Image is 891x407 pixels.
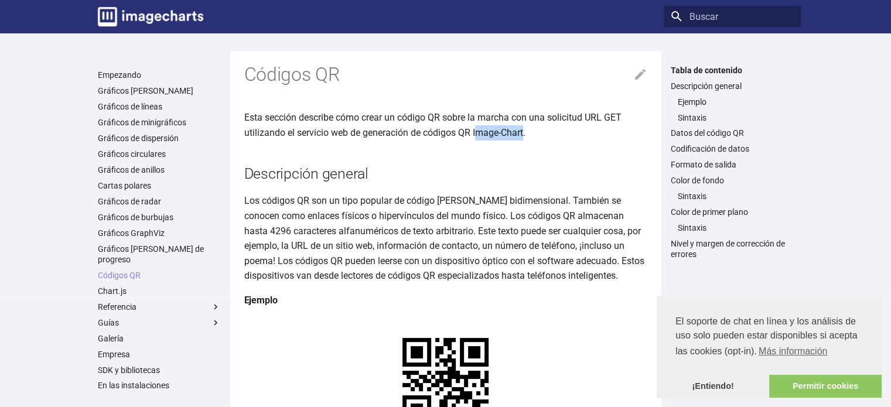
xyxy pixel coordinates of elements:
a: Gráficos de anillos [98,165,221,175]
a: En las instalaciones [98,380,221,391]
font: Gráficos de líneas [98,102,162,111]
font: SDK y bibliotecas [98,365,160,375]
font: Permitir cookies [793,381,858,391]
font: Sintaxis [678,223,706,232]
font: Códigos QR [98,271,141,280]
a: Gráficos de líneas [98,101,221,112]
a: Sintaxis [678,223,794,233]
a: Gráficos GraphViz [98,228,221,238]
nav: Descripción general [671,97,794,123]
font: Gráficos de anillos [98,165,165,175]
a: Chart.js [98,286,221,296]
font: Gráficos de burbujas [98,213,173,222]
font: Gráficos [PERSON_NAME] [98,86,193,95]
font: Gráficos de minigráficos [98,118,186,127]
a: Sintaxis [678,112,794,123]
a: Formato de salida [671,159,794,170]
font: Gráficos de dispersión [98,134,179,143]
font: Gráficos GraphViz [98,228,165,238]
font: Más información [759,346,827,356]
a: Códigos QR [98,270,221,281]
font: Gráficos de radar [98,197,161,206]
font: Datos del código QR [671,128,744,138]
a: Gráficos de minigráficos [98,117,221,128]
font: Formato de salida [671,160,736,169]
a: Cartas polares [98,180,221,191]
font: Codificación de datos [671,144,749,153]
a: Empresa [98,349,221,360]
font: El soporte de chat en línea y los análisis de uso solo pueden estar disponibles si acepta las coo... [675,316,857,356]
font: Referencia [98,302,136,312]
a: Gráficos [PERSON_NAME] de progreso [98,244,221,265]
input: Buscar [664,6,801,27]
a: Nivel y margen de corrección de errores [671,238,794,259]
font: Sintaxis [678,191,706,201]
a: permitir cookies [769,375,882,398]
font: Cartas polares [98,181,151,190]
font: Galería [98,334,124,343]
font: Empezando [98,70,141,80]
a: Gráficos [PERSON_NAME] [98,85,221,96]
a: Gráficos de radar [98,196,221,207]
a: Gráficos circulares [98,149,221,159]
font: Color de fondo [671,176,724,185]
div: consentimiento de cookies [657,296,882,398]
a: Sintaxis [678,191,794,201]
a: Codificación de datos [671,143,794,154]
nav: Color de fondo [671,191,794,201]
font: Chart.js [98,286,127,296]
a: Color de primer plano [671,207,794,217]
font: Guías [98,318,119,327]
font: Esta sección describe cómo crear un código QR sobre la marcha con una solicitud URL GET utilizand... [244,112,622,138]
img: logo [98,7,203,26]
font: Color de primer plano [671,207,748,217]
font: Ejemplo [678,97,706,107]
font: Gráficos circulares [98,149,166,159]
font: Descripción general [671,81,742,91]
a: SDK y bibliotecas [98,365,221,375]
font: Sintaxis [678,113,706,122]
a: Color de fondo [671,175,794,186]
font: Los códigos QR son un tipo popular de código [PERSON_NAME] bidimensional. También se conocen como... [244,195,644,281]
font: Descripción general [244,165,368,182]
font: Tabla de contenido [671,66,742,75]
a: Gráficos de dispersión [98,133,221,143]
font: Códigos QR [244,63,340,85]
font: En las instalaciones [98,381,169,390]
font: Empresa [98,350,130,359]
font: Ejemplo [244,295,278,306]
font: Gráficos [PERSON_NAME] de progreso [98,244,204,264]
nav: Color de primer plano [671,223,794,233]
a: Gráficos de burbujas [98,212,221,223]
a: Galería [98,333,221,344]
font: Nivel y margen de corrección de errores [671,239,785,259]
a: Documentación de gráficos de imágenes [93,2,208,31]
a: Ejemplo [678,97,794,107]
a: Empezando [98,70,221,80]
a: Obtenga más información sobre las cookies [757,343,829,360]
nav: Tabla de contenido [664,65,801,260]
a: Descartar el mensaje de cookies [657,375,769,398]
a: Descripción general [671,81,794,91]
a: Datos del código QR [671,128,794,138]
font: ¡Entiendo! [692,381,733,391]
